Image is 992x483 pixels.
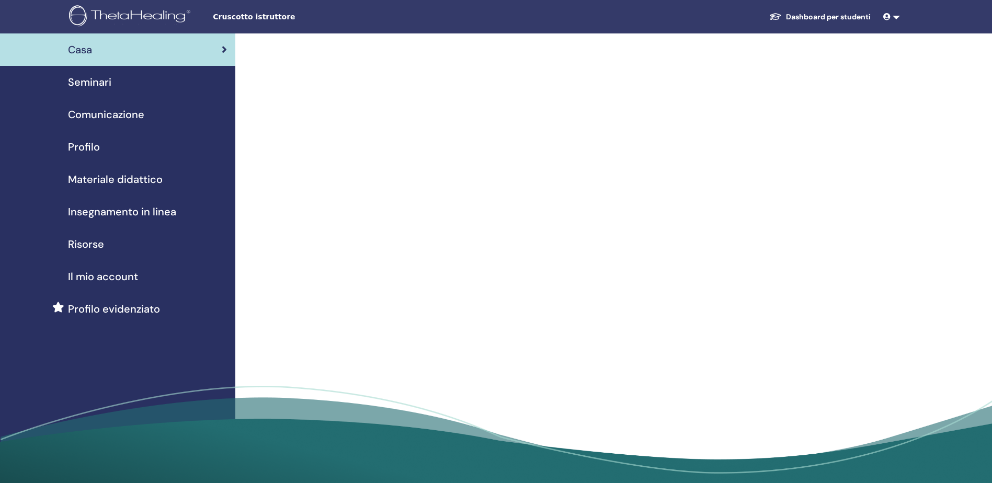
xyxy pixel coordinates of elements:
[68,269,138,284] span: Il mio account
[68,74,111,90] span: Seminari
[68,42,92,57] span: Casa
[68,107,144,122] span: Comunicazione
[769,12,782,21] img: graduation-cap-white.svg
[213,11,370,22] span: Cruscotto istruttore
[68,301,160,317] span: Profilo evidenziato
[68,204,176,220] span: Insegnamento in linea
[68,171,163,187] span: Materiale didattico
[761,7,879,27] a: Dashboard per studenti
[68,236,104,252] span: Risorse
[68,139,100,155] span: Profilo
[69,5,194,29] img: logo.png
